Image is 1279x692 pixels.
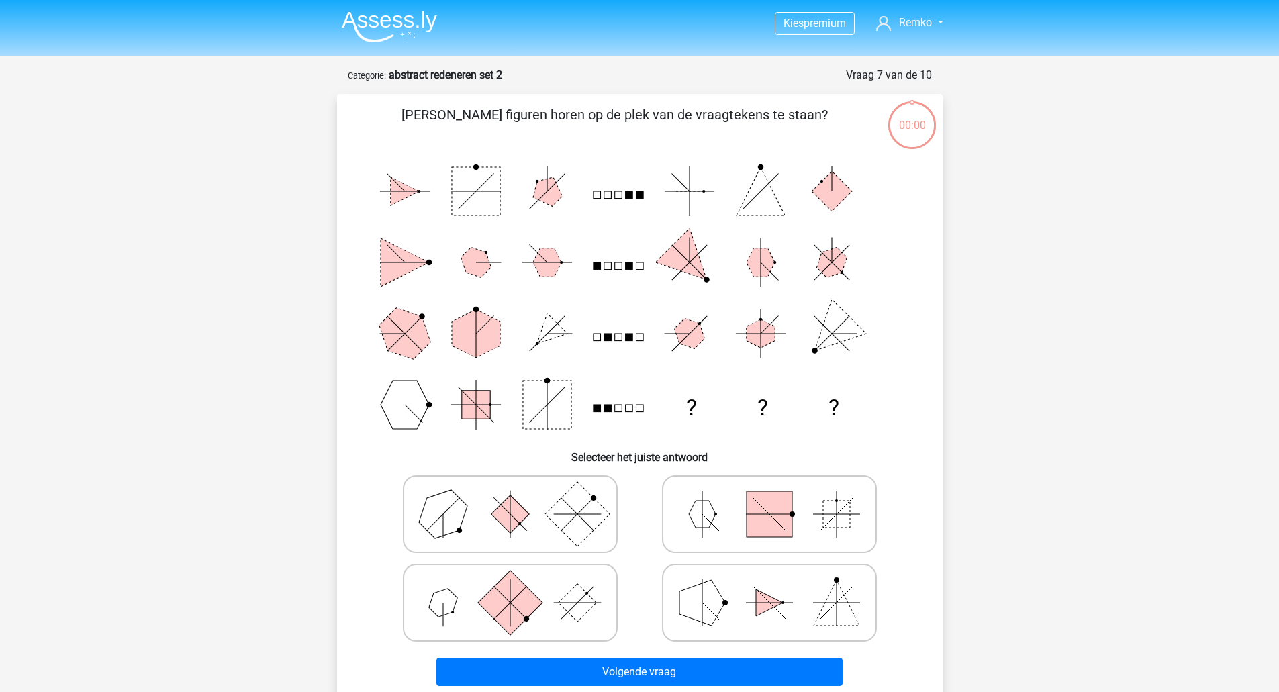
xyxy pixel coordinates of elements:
[685,395,696,421] text: ?
[871,15,948,31] a: Remko
[775,14,854,32] a: Kiespremium
[342,11,437,42] img: Assessly
[436,658,843,686] button: Volgende vraag
[846,67,932,83] div: Vraag 7 van de 10
[359,440,921,464] h6: Selecteer het juiste antwoord
[389,68,502,81] strong: abstract redeneren set 2
[828,395,839,421] text: ?
[784,17,804,30] span: Kies
[887,100,937,134] div: 00:00
[899,16,932,29] span: Remko
[348,70,386,81] small: Categorie:
[757,395,767,421] text: ?
[359,105,871,145] p: [PERSON_NAME] figuren horen op de plek van de vraagtekens te staan?
[804,17,846,30] span: premium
